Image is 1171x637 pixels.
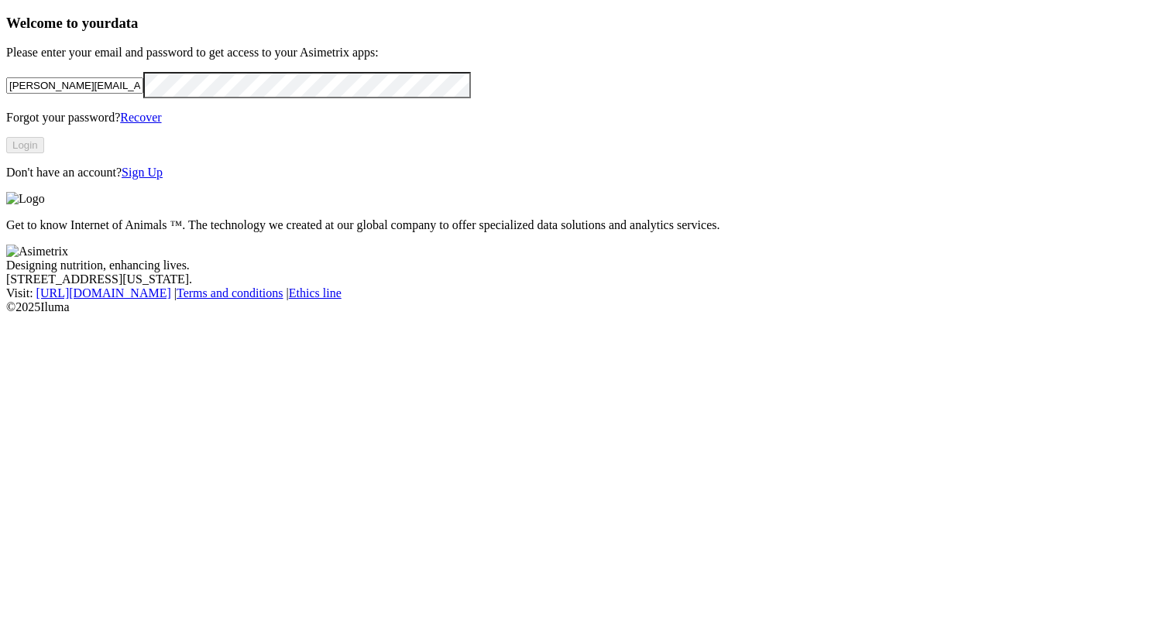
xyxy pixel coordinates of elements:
div: [STREET_ADDRESS][US_STATE]. [6,272,1165,286]
p: Don't have an account? [6,166,1165,180]
a: [URL][DOMAIN_NAME] [36,286,171,300]
img: Logo [6,192,45,206]
h3: Welcome to your [6,15,1165,32]
a: Sign Up [122,166,163,179]
a: Terms and conditions [177,286,283,300]
p: Get to know Internet of Animals ™. The technology we created at our global company to offer speci... [6,218,1165,232]
button: Login [6,137,44,153]
div: Visit : | | [6,286,1165,300]
p: Forgot your password? [6,111,1165,125]
img: Asimetrix [6,245,68,259]
input: Your email [6,77,143,94]
div: Designing nutrition, enhancing lives. [6,259,1165,272]
span: data [111,15,138,31]
a: Recover [120,111,161,124]
div: © 2025 Iluma [6,300,1165,314]
a: Ethics line [289,286,342,300]
p: Please enter your email and password to get access to your Asimetrix apps: [6,46,1165,60]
